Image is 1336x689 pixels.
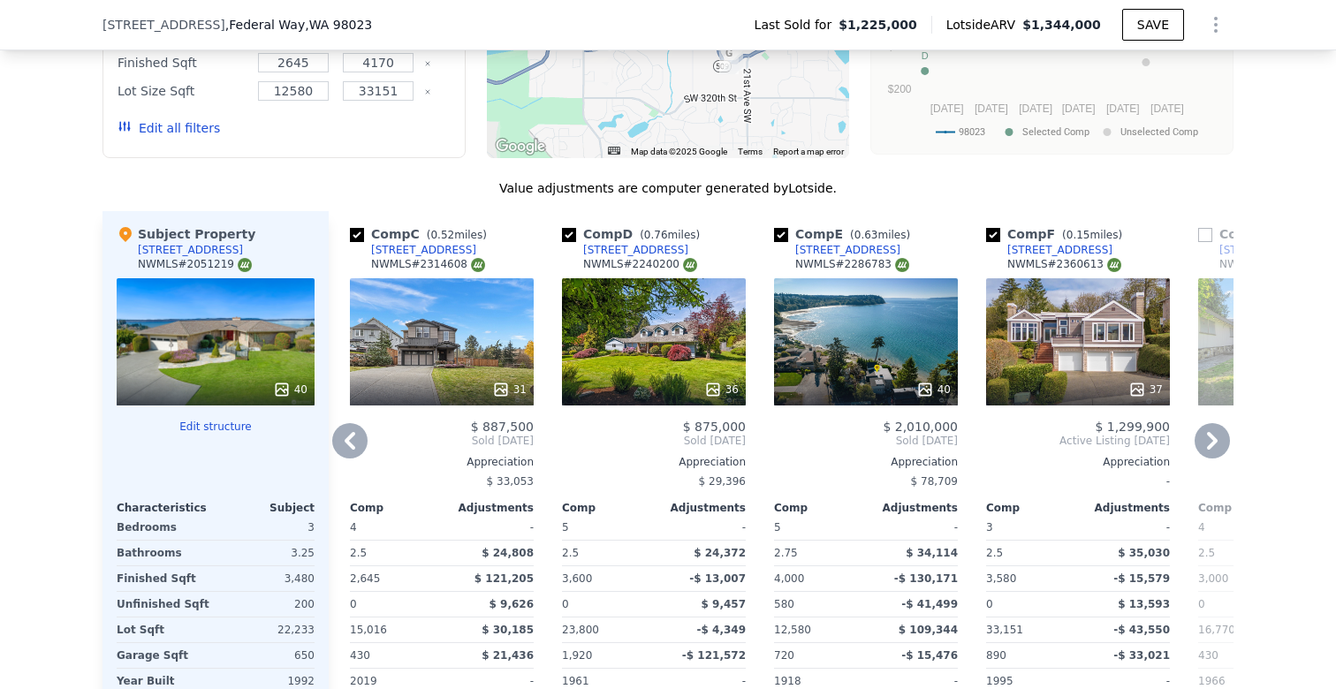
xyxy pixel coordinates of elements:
div: Adjustments [866,501,958,515]
div: NWMLS # 2314608 [371,257,485,272]
span: $ 24,372 [694,547,746,559]
span: Sold [DATE] [350,434,534,448]
text: [DATE] [1019,102,1052,115]
a: Open this area in Google Maps (opens a new window) [491,135,550,158]
span: ( miles) [420,229,494,241]
div: 2.5 [1198,541,1287,565]
span: $ 30,185 [482,624,534,636]
span: Lotside ARV [946,16,1022,34]
span: $ 24,808 [482,547,534,559]
div: 2.5 [562,541,650,565]
div: [STREET_ADDRESS] [1219,243,1325,257]
div: 2.75 [774,541,862,565]
a: [STREET_ADDRESS] [986,243,1112,257]
span: -$ 43,550 [1113,624,1170,636]
a: [STREET_ADDRESS] [562,243,688,257]
span: ( miles) [1055,229,1129,241]
div: 40 [273,381,307,398]
button: Edit all filters [118,119,220,137]
img: NWMLS Logo [238,258,252,272]
span: 0.76 [644,229,668,241]
span: 0.52 [430,229,454,241]
text: 98023 [959,126,985,138]
div: 3.25 [219,541,315,565]
div: - [986,469,1170,494]
text: $200 [888,83,912,95]
span: $ 109,344 [899,624,958,636]
button: Clear [424,88,431,95]
span: 33,151 [986,624,1023,636]
div: Comp E [774,225,917,243]
div: Value adjustments are computer generated by Lotside . [102,179,1234,197]
div: NWMLS # 2051219 [138,257,252,272]
span: Map data ©2025 Google [631,147,727,156]
span: -$ 121,572 [682,649,746,662]
div: 36 [704,381,739,398]
div: Comp [1198,501,1290,515]
div: NWMLS # 2240200 [583,257,697,272]
span: , Federal Way [225,16,372,34]
div: NWMLS # 2286783 [795,257,909,272]
span: 5 [774,521,781,534]
span: 0 [986,598,993,610]
div: Subject Property [117,225,255,243]
div: Comp [986,501,1078,515]
div: Comp [350,501,442,515]
button: Keyboard shortcuts [608,147,620,155]
div: 2162 SW 316th St [724,41,743,71]
text: [DATE] [1062,102,1096,115]
div: Characteristics [117,501,216,515]
span: 3,600 [562,572,592,585]
span: Sold [DATE] [562,434,746,448]
div: - [657,515,746,540]
span: 4 [350,521,357,534]
span: -$ 15,476 [901,649,958,662]
div: 40 [916,381,951,398]
div: 3 [219,515,315,540]
span: $ 34,114 [906,547,958,559]
text: [DATE] [1150,102,1184,115]
span: $ 33,053 [487,475,534,488]
img: Google [491,135,550,158]
text: Unselected Comp [1120,126,1198,138]
div: Adjustments [1078,501,1170,515]
div: 3,480 [219,566,315,591]
div: - [445,515,534,540]
text: [DATE] [975,102,1008,115]
div: 37 [1128,381,1163,398]
div: 2.5 [350,541,438,565]
span: -$ 13,007 [689,572,746,585]
span: $ 121,205 [474,572,534,585]
img: NWMLS Logo [1107,258,1121,272]
div: [STREET_ADDRESS] [583,243,688,257]
span: 12,580 [774,624,811,636]
span: $ 9,457 [702,598,746,610]
div: 31 [492,381,527,398]
span: 0 [350,598,357,610]
div: Bedrooms [117,515,212,540]
div: 2419 SW 316th St [719,44,739,74]
span: 3,000 [1198,572,1228,585]
img: NWMLS Logo [895,258,909,272]
span: , WA 98023 [305,18,372,32]
div: NWMLS # 2360613 [1007,257,1121,272]
span: 580 [774,598,794,610]
div: - [869,515,958,540]
div: Finished Sqft [117,566,212,591]
span: -$ 130,171 [894,572,958,585]
div: Garage Sqft [117,643,212,668]
div: Lot Size Sqft [118,79,247,103]
div: Subject [216,501,315,515]
span: 2,645 [350,572,380,585]
span: $ 887,500 [471,420,534,434]
span: $ 21,436 [482,649,534,662]
span: 4 [1198,521,1205,534]
div: 2.5 [986,541,1074,565]
span: ( miles) [843,229,917,241]
text: G [1142,42,1150,52]
span: 0.63 [854,229,878,241]
span: 430 [1198,649,1218,662]
div: Appreciation [774,455,958,469]
div: Adjustments [442,501,534,515]
div: Bathrooms [117,541,212,565]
